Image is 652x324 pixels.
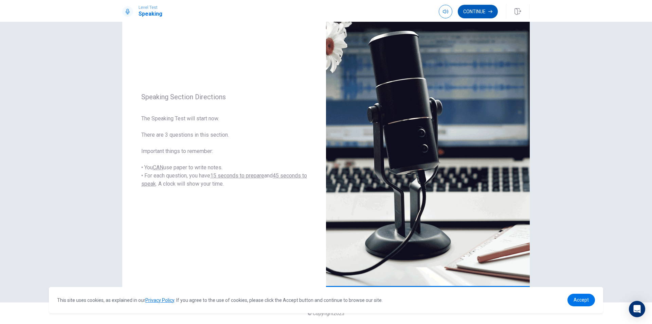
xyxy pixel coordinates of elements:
[49,287,603,313] div: cookieconsent
[458,5,498,18] button: Continue
[153,164,163,171] u: CAN
[139,10,162,18] h1: Speaking
[308,311,344,316] span: © Copyright 2025
[141,115,307,188] span: The Speaking Test will start now. There are 3 questions in this section. Important things to reme...
[145,297,174,303] a: Privacy Policy
[139,5,162,10] span: Level Test
[141,93,307,101] span: Speaking Section Directions
[57,297,383,303] span: This site uses cookies, as explained in our . If you agree to the use of cookies, please click th...
[629,301,645,317] div: Open Intercom Messenger
[574,297,589,303] span: Accept
[567,294,595,306] a: dismiss cookie message
[210,172,264,179] u: 15 seconds to prepare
